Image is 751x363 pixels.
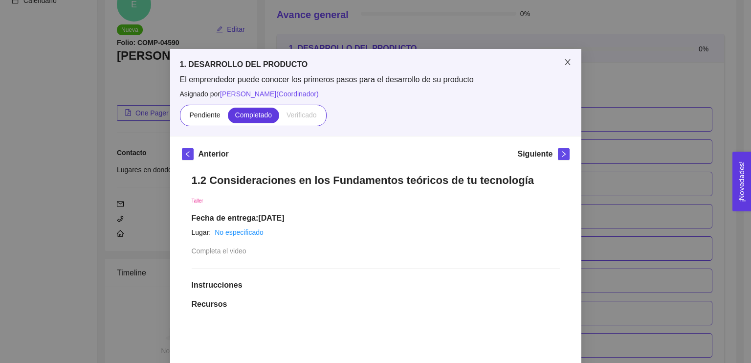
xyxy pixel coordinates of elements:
[554,49,581,76] button: Close
[287,111,316,119] span: Verificado
[192,198,203,204] span: Taller
[558,151,569,158] span: right
[192,213,560,223] h1: Fecha de entrega: [DATE]
[182,148,194,160] button: left
[192,299,560,309] h1: Recursos
[199,148,229,160] h5: Anterior
[180,59,572,70] h5: 1. DESARROLLO DEL PRODUCTO
[192,247,246,255] span: Completa el video
[564,58,572,66] span: close
[517,148,552,160] h5: Siguiente
[180,89,572,99] span: Asignado por
[235,111,272,119] span: Completado
[220,90,319,98] span: [PERSON_NAME] ( Coordinador )
[215,228,264,236] a: No especificado
[732,152,751,211] button: Open Feedback Widget
[192,227,211,238] article: Lugar:
[182,151,193,158] span: left
[189,111,220,119] span: Pendiente
[180,74,572,85] span: El emprendedor puede conocer los primeros pasos para el desarrollo de su producto
[558,148,570,160] button: right
[192,174,560,187] h1: 1.2 Consideraciones en los Fundamentos teóricos de tu tecnología
[192,280,560,290] h1: Instrucciones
